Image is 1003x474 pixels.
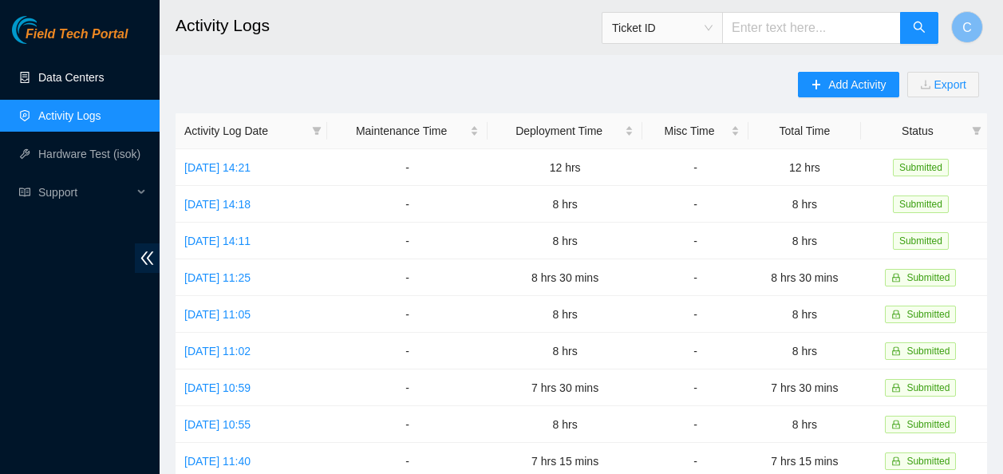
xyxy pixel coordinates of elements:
td: 8 hrs [488,333,642,369]
span: filter [969,119,985,143]
a: [DATE] 11:40 [184,455,251,468]
span: Add Activity [828,76,886,93]
td: - [327,369,488,406]
a: [DATE] 14:11 [184,235,251,247]
td: - [327,406,488,443]
span: search [913,21,926,36]
td: 8 hrs [748,406,861,443]
td: 8 hrs [488,186,642,223]
td: - [327,296,488,333]
td: 7 hrs 30 mins [488,369,642,406]
span: Submitted [893,196,949,213]
a: [DATE] 11:25 [184,271,251,284]
a: Akamai TechnologiesField Tech Portal [12,29,128,49]
a: [DATE] 14:21 [184,161,251,174]
td: 7 hrs 30 mins [748,369,861,406]
td: - [642,296,748,333]
td: - [642,186,748,223]
button: search [900,12,938,44]
td: 8 hrs [488,223,642,259]
span: lock [891,420,901,429]
span: read [19,187,30,198]
td: 12 hrs [488,149,642,186]
a: Data Centers [38,71,104,84]
a: [DATE] 11:02 [184,345,251,357]
td: 8 hrs 30 mins [488,259,642,296]
a: [DATE] 11:05 [184,308,251,321]
th: Total Time [748,113,861,149]
td: - [327,333,488,369]
span: Submitted [906,382,950,393]
img: Akamai Technologies [12,16,81,44]
td: 8 hrs [488,406,642,443]
td: 8 hrs [488,296,642,333]
span: lock [891,456,901,466]
a: [DATE] 10:55 [184,418,251,431]
span: Status [870,122,965,140]
span: Field Tech Portal [26,27,128,42]
td: 8 hrs [748,223,861,259]
td: 12 hrs [748,149,861,186]
span: filter [972,126,981,136]
td: 8 hrs 30 mins [748,259,861,296]
a: Hardware Test (isok) [38,148,140,160]
td: - [327,149,488,186]
span: lock [891,383,901,393]
td: - [642,406,748,443]
span: Submitted [893,159,949,176]
td: - [642,259,748,296]
td: - [642,223,748,259]
span: Submitted [906,346,950,357]
span: Submitted [906,309,950,320]
td: 8 hrs [748,333,861,369]
td: 8 hrs [748,296,861,333]
span: filter [312,126,322,136]
span: Ticket ID [612,16,713,40]
span: lock [891,273,901,282]
td: - [327,259,488,296]
a: Activity Logs [38,109,101,122]
td: - [327,223,488,259]
span: Submitted [906,272,950,283]
span: lock [891,310,901,319]
button: plusAdd Activity [798,72,898,97]
td: 8 hrs [748,186,861,223]
span: lock [891,346,901,356]
span: filter [309,119,325,143]
td: - [642,333,748,369]
button: C [951,11,983,43]
td: - [327,186,488,223]
td: - [642,149,748,186]
span: plus [811,79,822,92]
span: Activity Log Date [184,122,306,140]
span: Support [38,176,132,208]
span: Submitted [906,419,950,430]
a: [DATE] 10:59 [184,381,251,394]
input: Enter text here... [722,12,901,44]
td: - [642,369,748,406]
span: C [962,18,972,38]
span: Submitted [893,232,949,250]
a: [DATE] 14:18 [184,198,251,211]
span: Submitted [906,456,950,467]
span: double-left [135,243,160,273]
button: downloadExport [907,72,979,97]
